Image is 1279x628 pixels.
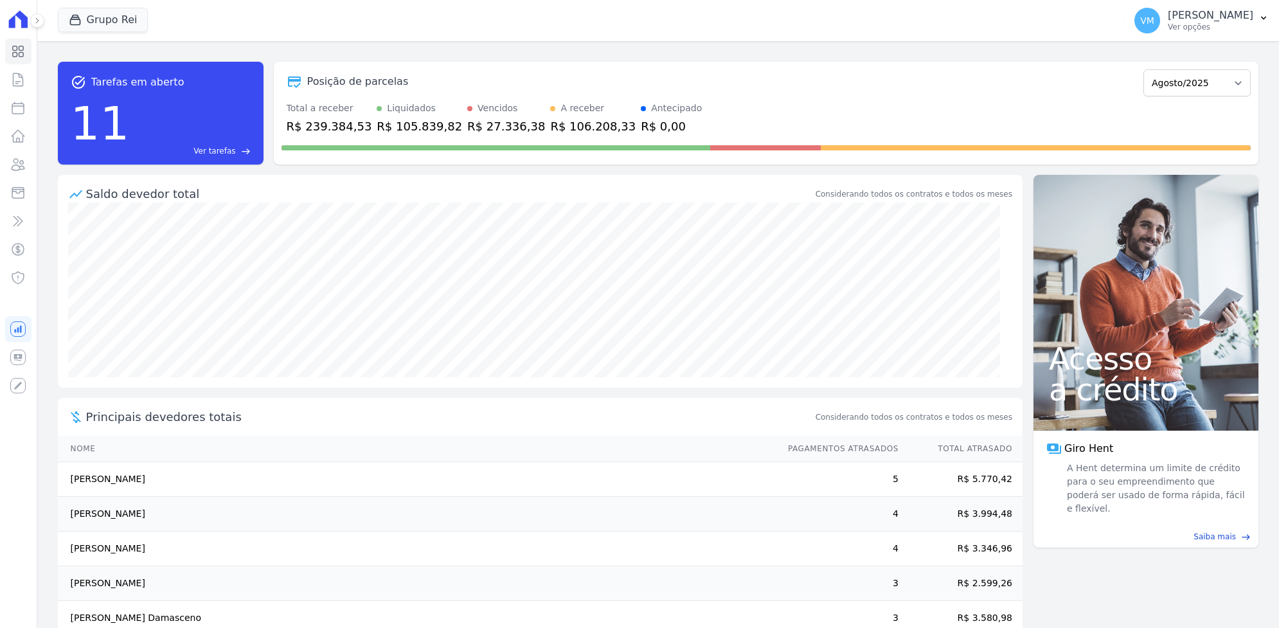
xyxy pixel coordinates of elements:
[651,102,702,115] div: Antecipado
[1064,462,1246,516] span: A Hent determina um limite de crédito para o seu empreendimento que poderá ser usado de forma ráp...
[478,102,517,115] div: Vencidos
[1168,22,1253,32] p: Ver opções
[776,532,899,566] td: 4
[1064,441,1113,456] span: Giro Hent
[58,462,776,497] td: [PERSON_NAME]
[816,188,1012,200] div: Considerando todos os contratos e todos os meses
[58,436,776,462] th: Nome
[387,102,436,115] div: Liquidados
[86,185,813,202] div: Saldo devedor total
[550,118,636,135] div: R$ 106.208,33
[1041,531,1251,543] a: Saiba mais east
[776,497,899,532] td: 4
[91,75,184,90] span: Tarefas em aberto
[776,462,899,497] td: 5
[58,566,776,601] td: [PERSON_NAME]
[816,411,1012,423] span: Considerando todos os contratos e todos os meses
[899,566,1023,601] td: R$ 2.599,26
[307,74,409,89] div: Posição de parcelas
[1241,532,1251,542] span: east
[467,118,545,135] div: R$ 27.336,38
[899,532,1023,566] td: R$ 3.346,96
[1124,3,1279,39] button: VM [PERSON_NAME] Ver opções
[241,147,251,156] span: east
[377,118,462,135] div: R$ 105.839,82
[899,497,1023,532] td: R$ 3.994,48
[71,90,130,157] div: 11
[899,436,1023,462] th: Total Atrasado
[1049,374,1243,405] span: a crédito
[58,8,148,32] button: Grupo Rei
[776,566,899,601] td: 3
[58,497,776,532] td: [PERSON_NAME]
[71,75,86,90] span: task_alt
[560,102,604,115] div: A receber
[641,118,702,135] div: R$ 0,00
[86,408,813,426] span: Principais devedores totais
[287,102,372,115] div: Total a receber
[1194,531,1236,543] span: Saiba mais
[58,532,776,566] td: [PERSON_NAME]
[287,118,372,135] div: R$ 239.384,53
[193,145,235,157] span: Ver tarefas
[134,145,250,157] a: Ver tarefas east
[1140,16,1154,25] span: VM
[1168,9,1253,22] p: [PERSON_NAME]
[1049,343,1243,374] span: Acesso
[899,462,1023,497] td: R$ 5.770,42
[776,436,899,462] th: Pagamentos Atrasados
